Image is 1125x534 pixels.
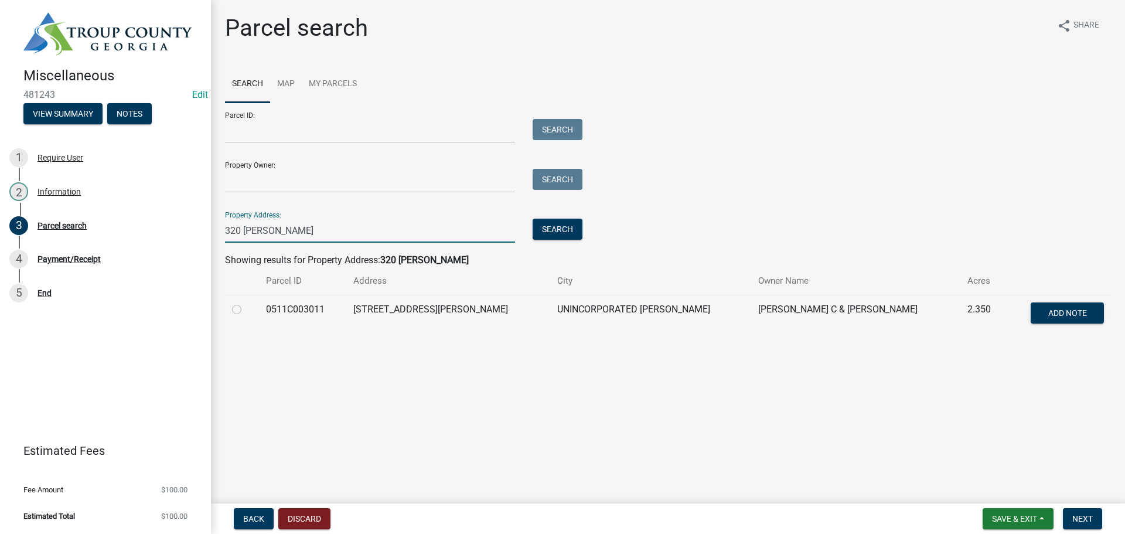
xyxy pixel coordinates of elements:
div: Parcel search [37,222,87,230]
button: Save & Exit [983,508,1054,529]
span: Back [243,514,264,523]
button: Discard [278,508,330,529]
button: Back [234,508,274,529]
div: End [37,289,52,297]
span: $100.00 [161,512,187,520]
span: $100.00 [161,486,187,494]
img: Troup County, Georgia [23,12,192,55]
wm-modal-confirm: Summary [23,110,103,119]
span: Next [1072,514,1093,523]
h1: Parcel search [225,14,368,42]
div: Payment/Receipt [37,255,101,263]
strong: 320 [PERSON_NAME] [380,254,469,266]
div: Information [37,188,81,196]
div: 2 [9,182,28,201]
a: My Parcels [302,66,364,103]
div: Showing results for Property Address: [225,253,1111,267]
span: Estimated Total [23,512,75,520]
th: City [550,267,752,295]
wm-modal-confirm: Edit Application Number [192,89,208,100]
button: Search [533,219,582,240]
button: shareShare [1048,14,1109,37]
span: Fee Amount [23,486,63,494]
span: Add Note [1048,308,1086,317]
a: Edit [192,89,208,100]
span: 481243 [23,89,187,100]
th: Owner Name [751,267,960,295]
div: 1 [9,148,28,167]
a: Search [225,66,270,103]
div: 4 [9,250,28,268]
div: 3 [9,216,28,235]
a: Estimated Fees [9,439,192,462]
th: Address [346,267,550,295]
span: Share [1073,19,1099,33]
td: UNINCORPORATED [PERSON_NAME] [550,295,752,334]
button: Search [533,169,582,190]
i: share [1057,19,1071,33]
button: Search [533,119,582,140]
td: 0511C003011 [259,295,347,334]
div: Require User [37,154,83,162]
td: 2.350 [960,295,1005,334]
button: Add Note [1031,302,1104,324]
th: Parcel ID [259,267,347,295]
h4: Miscellaneous [23,67,202,84]
a: Map [270,66,302,103]
button: View Summary [23,103,103,124]
td: [PERSON_NAME] C & [PERSON_NAME] [751,295,960,334]
div: 5 [9,284,28,302]
button: Notes [107,103,152,124]
th: Acres [960,267,1005,295]
td: [STREET_ADDRESS][PERSON_NAME] [346,295,550,334]
button: Next [1063,508,1102,529]
wm-modal-confirm: Notes [107,110,152,119]
span: Save & Exit [992,514,1037,523]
